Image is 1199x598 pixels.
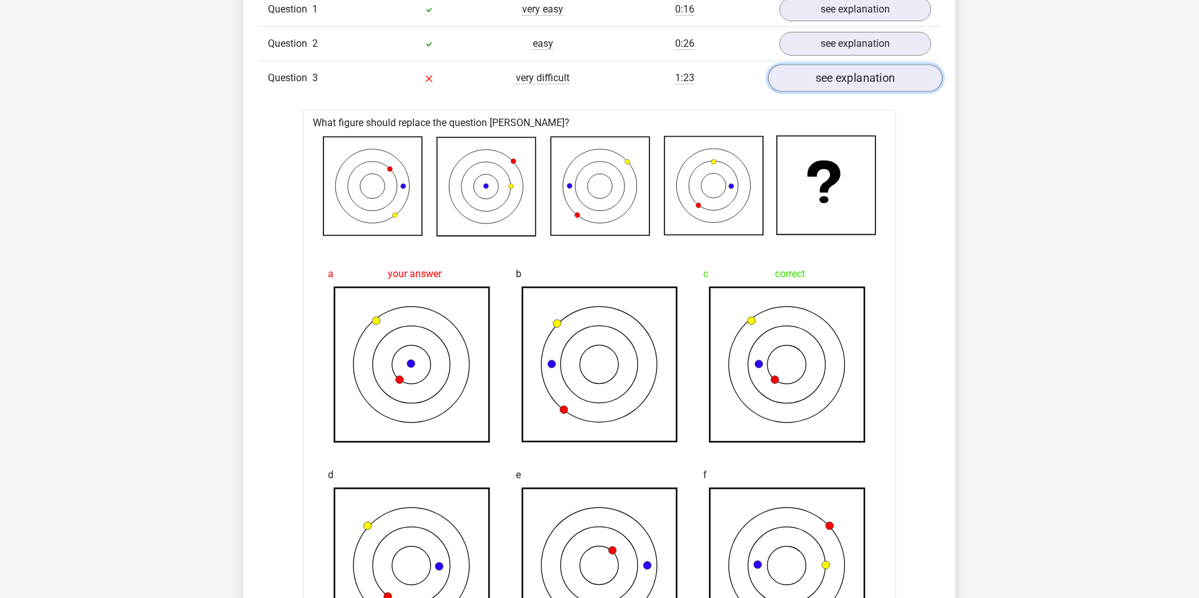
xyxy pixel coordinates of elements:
[312,3,318,15] span: 1
[328,262,333,287] span: a
[675,37,694,50] span: 0:26
[516,463,521,488] span: e
[703,463,707,488] span: f
[268,2,312,17] span: Question
[312,37,318,49] span: 2
[268,36,312,51] span: Question
[779,32,931,56] a: see explanation
[533,37,553,50] span: easy
[328,262,496,287] div: your answer
[268,71,312,86] span: Question
[312,72,318,84] span: 3
[675,72,694,84] span: 1:23
[703,262,708,287] span: c
[516,72,570,84] span: very difficult
[703,262,871,287] div: correct
[328,463,333,488] span: d
[522,3,563,16] span: very easy
[675,3,694,16] span: 0:16
[768,64,942,92] a: see explanation
[516,262,521,287] span: b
